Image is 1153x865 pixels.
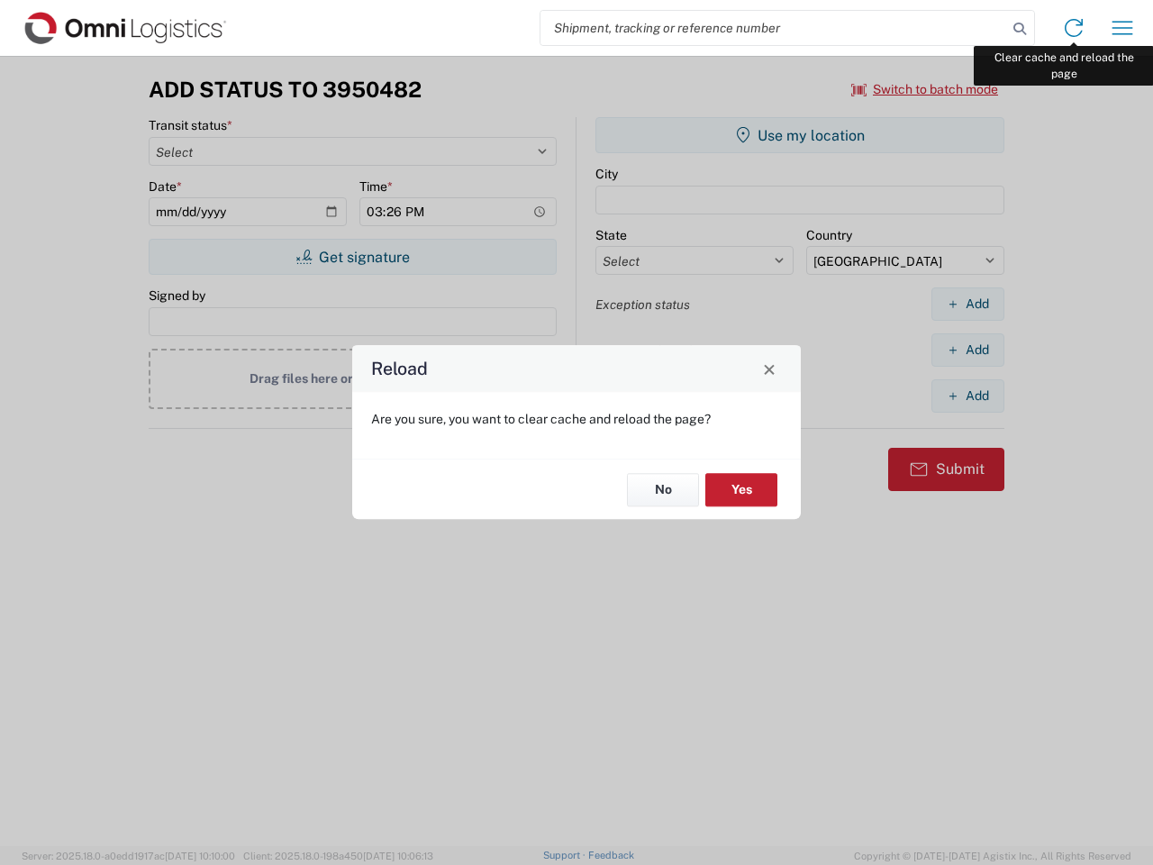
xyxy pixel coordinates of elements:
p: Are you sure, you want to clear cache and reload the page? [371,411,782,427]
button: Close [757,356,782,381]
input: Shipment, tracking or reference number [540,11,1007,45]
h4: Reload [371,356,428,382]
button: No [627,473,699,506]
button: Yes [705,473,777,506]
